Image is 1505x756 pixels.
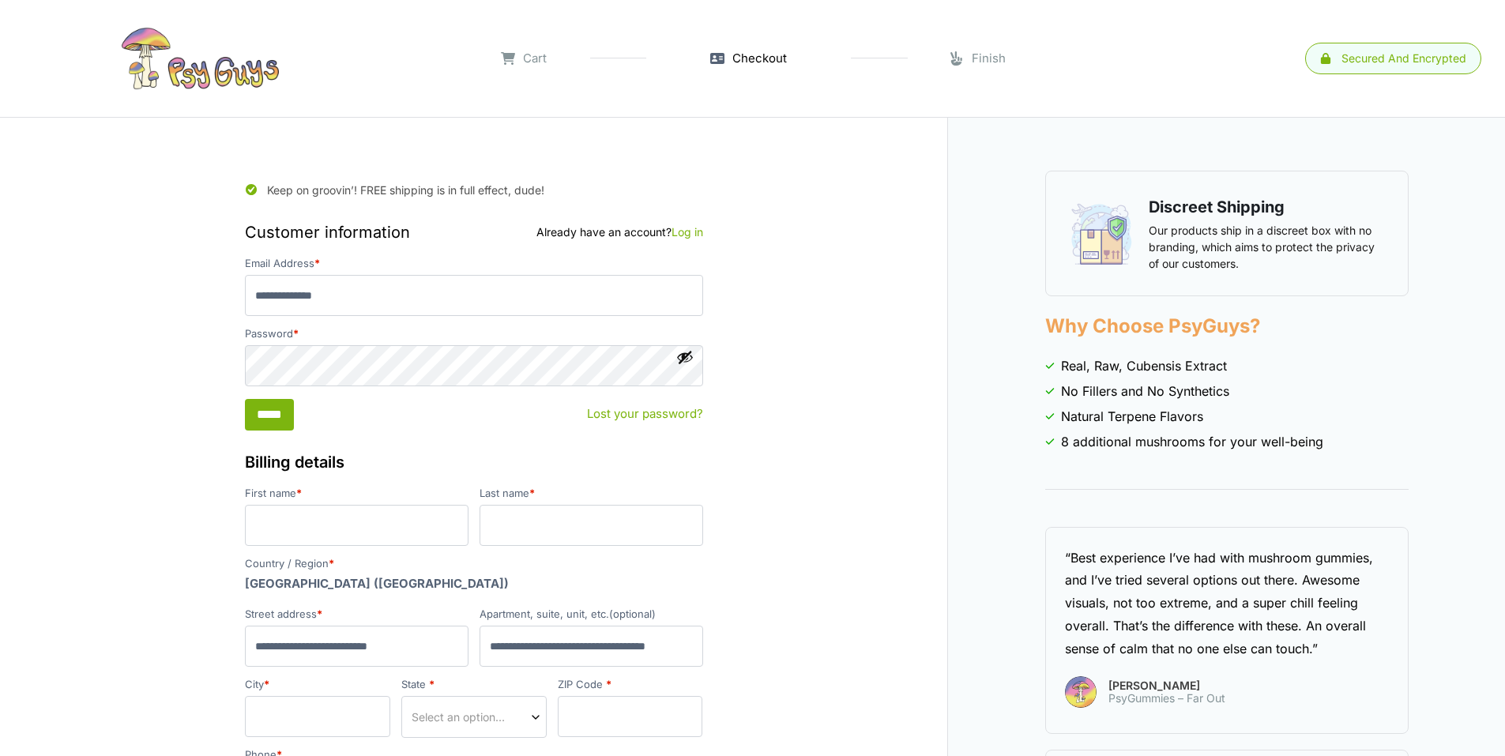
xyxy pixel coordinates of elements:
label: Email Address [245,258,703,269]
strong: Discreet Shipping [1149,197,1285,216]
a: Lost your password? [587,405,703,423]
span: (optional) [609,607,656,620]
label: First name [245,488,468,498]
span: Select an option… [412,709,505,725]
span: Real, Raw, Cubensis Extract [1061,356,1227,375]
a: Log in [672,225,703,239]
div: Secured and encrypted [1341,53,1466,64]
div: Keep on groovin’! FREE shipping is in full effect, dude! [245,171,703,203]
div: Already have an account? [536,224,703,240]
strong: [GEOGRAPHIC_DATA] ([GEOGRAPHIC_DATA]) [245,576,509,591]
h3: Billing details [245,450,703,474]
p: Our products ship in a discreet box with no branding, which aims to protect the privacy of our cu... [1149,222,1384,272]
span: [PERSON_NAME] [1108,680,1225,691]
button: Show password [676,348,694,366]
label: Apartment, suite, unit, etc. [480,609,703,619]
label: Password [245,329,703,339]
span: 8 additional mushrooms for your well-being [1061,432,1323,451]
a: Cart [501,50,547,68]
label: Country / Region [245,559,703,569]
span: Checkout [732,50,787,68]
label: City [245,679,390,690]
span: State [401,696,547,738]
span: Finish [972,50,1006,68]
label: ZIP Code [558,679,703,690]
span: Natural Terpene Flavors [1061,407,1203,426]
label: Street address [245,609,468,619]
div: “Best experience I’ve had with mushroom gummies, and I’ve tried several options out there. Awesom... [1065,547,1389,660]
span: No Fillers and No Synthetics [1061,382,1229,401]
strong: Why Choose PsyGuys? [1045,314,1260,337]
h3: Customer information [245,220,703,244]
a: Secured and encrypted [1305,43,1481,74]
span: PsyGummies – Far Out [1108,692,1225,705]
label: State [401,679,547,690]
label: Last name [480,488,703,498]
